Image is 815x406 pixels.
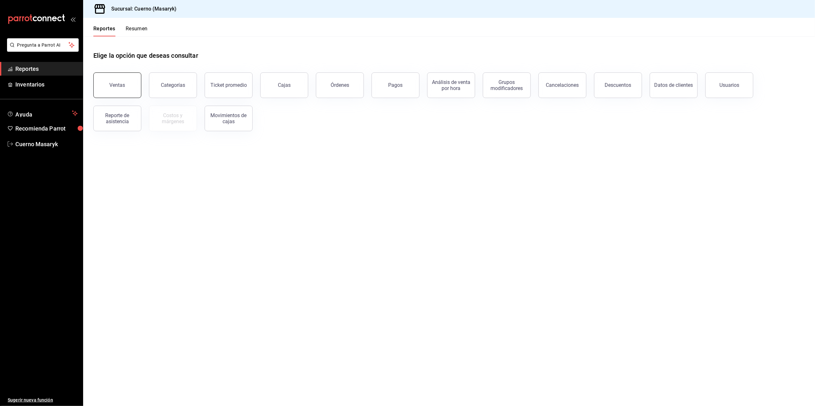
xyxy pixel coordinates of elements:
button: Reporte de asistencia [93,106,141,131]
button: Cancelaciones [538,72,586,98]
span: Cuerno Masaryk [15,140,78,148]
button: Órdenes [316,72,364,98]
button: Reportes [93,26,115,36]
div: Ventas [110,82,125,88]
h1: Elige la opción que deseas consultar [93,51,198,60]
div: Órdenes [331,82,349,88]
span: Ayuda [15,109,69,117]
button: Usuarios [705,72,753,98]
span: Recomienda Parrot [15,124,78,133]
div: navigation tabs [93,26,148,36]
button: Pregunta a Parrot AI [7,38,79,52]
div: Cajas [278,81,291,89]
div: Reporte de asistencia [98,112,137,124]
div: Categorías [161,82,185,88]
span: Sugerir nueva función [8,397,78,403]
div: Análisis de venta por hora [431,79,471,91]
button: Análisis de venta por hora [427,72,475,98]
div: Costos y márgenes [153,112,193,124]
div: Ticket promedio [210,82,247,88]
button: Datos de clientes [650,72,698,98]
button: Categorías [149,72,197,98]
button: Ticket promedio [205,72,253,98]
a: Pregunta a Parrot AI [4,46,79,53]
button: Descuentos [594,72,642,98]
div: Pagos [388,82,403,88]
a: Cajas [260,72,308,98]
h3: Sucursal: Cuerno (Masaryk) [106,5,176,13]
button: Grupos modificadores [483,72,531,98]
div: Usuarios [719,82,739,88]
div: Descuentos [605,82,631,88]
button: Movimientos de cajas [205,106,253,131]
div: Datos de clientes [654,82,693,88]
button: Ventas [93,72,141,98]
span: Pregunta a Parrot AI [17,42,69,49]
span: Reportes [15,64,78,73]
span: Inventarios [15,80,78,89]
div: Grupos modificadores [487,79,527,91]
button: open_drawer_menu [70,17,75,22]
button: Contrata inventarios para ver este reporte [149,106,197,131]
div: Cancelaciones [546,82,579,88]
button: Pagos [372,72,419,98]
div: Movimientos de cajas [209,112,248,124]
button: Resumen [126,26,148,36]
